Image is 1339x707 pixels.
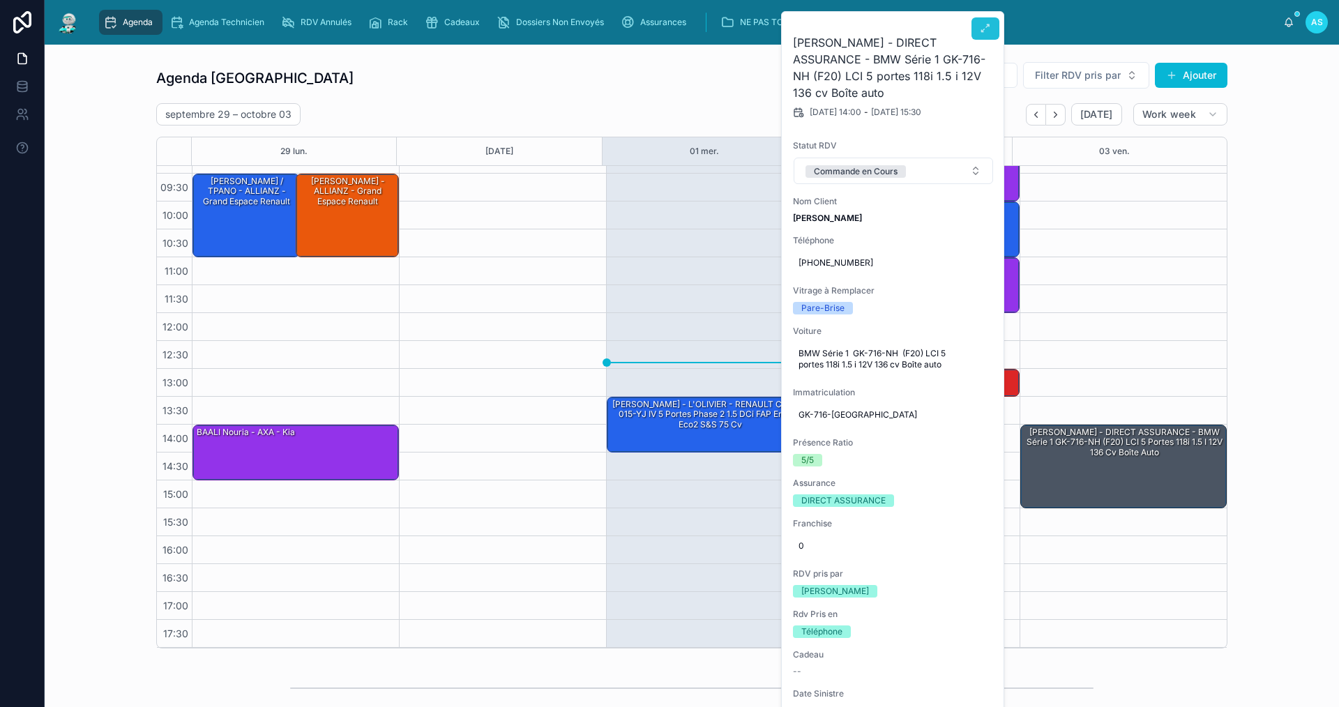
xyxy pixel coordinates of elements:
[159,237,192,249] span: 10:30
[793,568,994,579] span: RDV pris par
[871,107,921,118] span: [DATE] 15:30
[793,609,994,620] span: Rdv Pris en
[801,454,814,466] div: 5/5
[165,107,292,121] h2: septembre 29 – octobre 03
[793,34,994,101] h2: [PERSON_NAME] - DIRECT ASSURANCE - BMW Série 1 GK-716-NH (F20) LCI 5 portes 118i 1.5 i 12V 136 cv...
[1035,68,1121,82] span: Filter RDV pris par
[156,68,354,88] h1: Agenda [GEOGRAPHIC_DATA]
[56,11,81,33] img: App logo
[740,17,812,28] span: NE PAS TOUCHER
[298,175,398,208] div: [PERSON_NAME] - ALLIANZ - Grand espace Renault
[159,544,192,556] span: 16:00
[1026,104,1046,126] button: Back
[189,17,264,28] span: Agenda Technicien
[801,625,842,638] div: Téléphone
[157,181,192,193] span: 09:30
[1080,108,1113,121] span: [DATE]
[799,540,988,552] span: 0
[716,10,840,35] a: NE PAS TOUCHER
[793,213,862,223] strong: [PERSON_NAME]
[793,285,994,296] span: Vitrage à Remplacer
[159,404,192,416] span: 13:30
[159,460,192,472] span: 14:30
[296,174,398,257] div: [PERSON_NAME] - ALLIANZ - Grand espace Renault
[793,140,994,151] span: Statut RDV
[799,257,988,268] span: [PHONE_NUMBER]
[801,585,869,598] div: [PERSON_NAME]
[195,175,298,208] div: [PERSON_NAME] / TPANO - ALLIANZ - Grand espace Renault
[364,10,418,35] a: Rack
[794,158,993,184] button: Select Button
[516,17,604,28] span: Dossiers Non Envoyés
[195,426,296,439] div: BAALI Nouria - AXA - Kia
[193,174,299,257] div: [PERSON_NAME] / TPANO - ALLIANZ - Grand espace Renault
[610,398,812,431] div: [PERSON_NAME] - L'OLIVIER - RENAULT Clio EZ-015-YJ IV 5 Portes Phase 2 1.5 dCi FAP Energy eco2 S&...
[159,572,192,584] span: 16:30
[193,425,398,480] div: BAALI Nouria - AXA - Kia
[793,196,994,207] span: Nom Client
[165,10,274,35] a: Agenda Technicien
[159,349,192,360] span: 12:30
[1099,137,1130,165] button: 03 ven.
[1021,425,1226,508] div: [PERSON_NAME] - DIRECT ASSURANCE - BMW Série 1 GK-716-NH (F20) LCI 5 portes 118i 1.5 i 12V 136 cv...
[607,397,812,452] div: [PERSON_NAME] - L'OLIVIER - RENAULT Clio EZ-015-YJ IV 5 Portes Phase 2 1.5 dCi FAP Energy eco2 S&...
[1155,63,1227,88] button: Ajouter
[277,10,361,35] a: RDV Annulés
[159,209,192,221] span: 10:00
[444,17,480,28] span: Cadeaux
[160,488,192,500] span: 15:00
[159,432,192,444] span: 14:00
[161,265,192,277] span: 11:00
[160,516,192,528] span: 15:30
[301,17,351,28] span: RDV Annulés
[159,321,192,333] span: 12:00
[1046,104,1066,126] button: Next
[1023,62,1149,89] button: Select Button
[421,10,490,35] a: Cadeaux
[123,17,153,28] span: Agenda
[793,387,994,398] span: Immatriculation
[1142,108,1196,121] span: Work week
[799,348,988,370] span: BMW Série 1 GK-716-NH (F20) LCI 5 portes 118i 1.5 i 12V 136 cv Boîte auto
[793,666,801,677] span: --
[1071,103,1122,126] button: [DATE]
[485,137,513,165] button: [DATE]
[799,409,988,420] span: GK-716-[GEOGRAPHIC_DATA]
[1133,103,1227,126] button: Work week
[280,137,308,165] button: 29 lun.
[99,10,162,35] a: Agenda
[793,326,994,337] span: Voiture
[640,17,686,28] span: Assurances
[793,688,994,699] span: Date Sinistre
[159,377,192,388] span: 13:00
[793,437,994,448] span: Présence Ratio
[801,494,886,507] div: DIRECT ASSURANCE
[160,600,192,611] span: 17:00
[161,293,192,305] span: 11:30
[388,17,408,28] span: Rack
[690,137,719,165] button: 01 mer.
[92,7,1283,38] div: scrollable content
[793,478,994,489] span: Assurance
[864,107,868,118] span: -
[814,165,898,178] div: Commande en Cours
[160,628,192,639] span: 17:30
[801,302,845,314] div: Pare-Brise
[1311,17,1323,28] span: AS
[616,10,696,35] a: Assurances
[1023,426,1225,459] div: [PERSON_NAME] - DIRECT ASSURANCE - BMW Série 1 GK-716-NH (F20) LCI 5 portes 118i 1.5 i 12V 136 cv...
[492,10,614,35] a: Dossiers Non Envoyés
[810,107,861,118] span: [DATE] 14:00
[793,649,994,660] span: Cadeau
[793,235,994,246] span: Téléphone
[793,518,994,529] span: Franchise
